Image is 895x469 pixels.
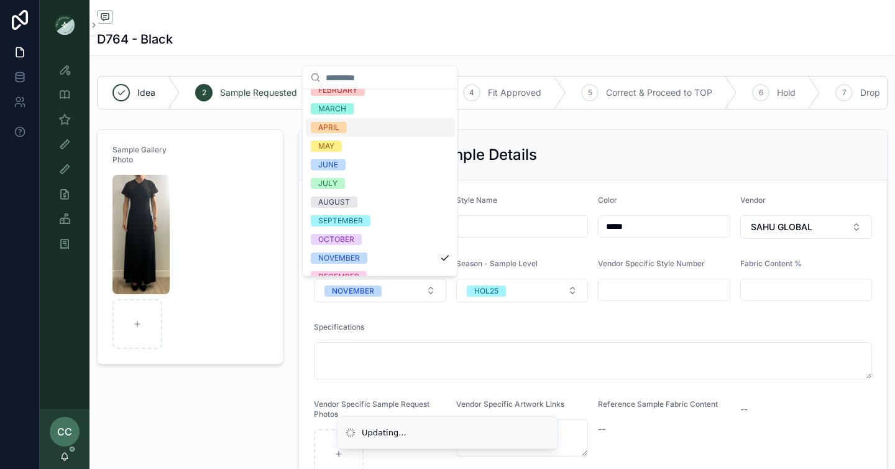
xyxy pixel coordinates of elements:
button: Select Button [456,279,589,302]
span: 4 [469,88,474,98]
span: Reference Sample Fabric Content [598,399,718,409]
span: Style Name [456,195,497,205]
span: Color [598,195,617,205]
button: Select Button [740,215,873,239]
span: Vendor Specific Style Number [598,259,705,268]
img: Screenshot-2025-07-23-at-1.49.10-PM.png [112,175,170,294]
div: HOL25 [474,286,498,297]
span: Idea [137,86,155,99]
span: Sample Gallery Photo [112,145,167,164]
div: Suggestions [303,90,457,276]
span: Sample Requested [220,86,297,99]
span: Vendor Specific Sample Request Photos [314,399,429,419]
div: Updating... [362,427,406,439]
span: Fit Approved [488,86,541,99]
div: MAY [318,141,334,152]
span: CC [57,424,72,439]
div: scrollable content [40,50,89,271]
div: APRIL [318,122,339,133]
div: JULY [318,178,337,189]
div: SEPTEMBER [318,215,363,226]
div: MARCH [318,103,346,114]
span: 2 [202,88,206,98]
div: FEBRUARY [318,85,357,96]
span: Specifications [314,322,364,332]
span: Hold [777,86,796,99]
div: AUGUST [318,197,350,208]
div: OCTOBER [318,234,354,245]
span: Correct & Proceed to TOP [606,86,712,99]
div: JUNE [318,159,338,170]
span: -- [598,423,605,435]
span: Vendor Specific Artwork Links [456,399,564,409]
button: Select Button [314,279,446,302]
span: SAHU GLOBAL [751,221,812,233]
span: 5 [588,88,592,98]
div: NOVEMBER [332,286,374,297]
span: -- [740,403,748,416]
span: Fabric Content % [740,259,802,268]
div: DECEMBER [318,271,359,282]
span: 7 [842,88,847,98]
h1: D764 - Black [97,30,173,48]
span: Drop [860,86,880,99]
div: NOVEMBER [318,253,360,264]
span: Vendor [740,195,766,205]
span: Season - Sample Level [456,259,538,268]
span: 6 [759,88,763,98]
img: App logo [55,15,75,35]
